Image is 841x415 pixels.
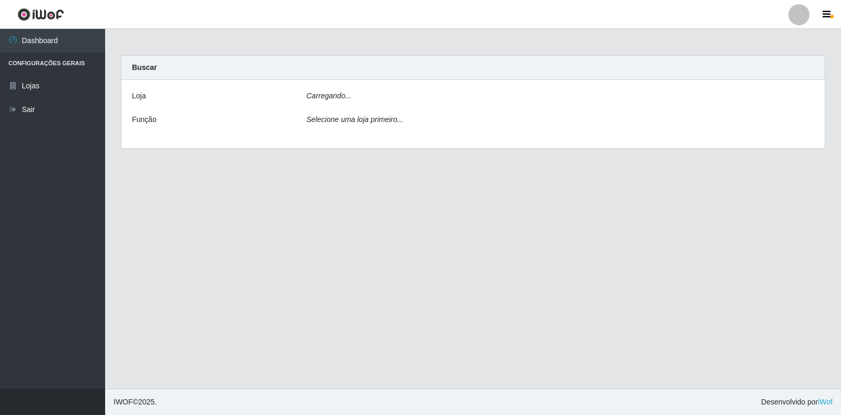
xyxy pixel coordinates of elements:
[132,63,157,72] strong: Buscar
[132,114,157,125] label: Função
[114,398,133,406] span: IWOF
[17,8,64,21] img: CoreUI Logo
[132,90,146,102] label: Loja
[306,115,403,124] i: Selecione uma loja primeiro...
[114,397,157,408] span: © 2025 .
[306,92,352,100] i: Carregando...
[761,397,833,408] span: Desenvolvido por
[818,398,833,406] a: iWof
